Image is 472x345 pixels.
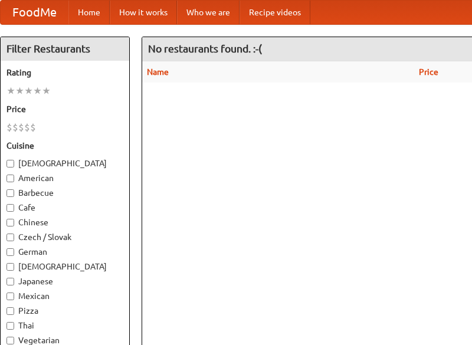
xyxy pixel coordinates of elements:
li: ★ [24,84,33,97]
input: Mexican [6,293,14,300]
label: Czech / Slovak [6,231,123,243]
a: Price [419,67,438,77]
h4: Filter Restaurants [1,37,129,61]
input: [DEMOGRAPHIC_DATA] [6,160,14,167]
input: Chinese [6,219,14,226]
h5: Price [6,103,123,115]
li: ★ [6,84,15,97]
h5: Rating [6,67,123,78]
h5: Cuisine [6,140,123,152]
ng-pluralize: No restaurants found. :-( [148,43,262,54]
input: Thai [6,322,14,330]
input: German [6,248,14,256]
a: Name [147,67,169,77]
label: Japanese [6,275,123,287]
li: ★ [42,84,51,97]
label: American [6,172,123,184]
a: How it works [110,1,177,24]
label: Pizza [6,305,123,317]
li: $ [24,121,30,134]
li: $ [6,121,12,134]
input: Japanese [6,278,14,285]
label: Barbecue [6,187,123,199]
label: Chinese [6,216,123,228]
a: Recipe videos [240,1,310,24]
li: $ [18,121,24,134]
label: [DEMOGRAPHIC_DATA] [6,157,123,169]
label: Thai [6,320,123,331]
input: Vegetarian [6,337,14,344]
li: $ [12,121,18,134]
input: Pizza [6,307,14,315]
input: American [6,175,14,182]
input: Czech / Slovak [6,234,14,241]
li: $ [30,121,36,134]
label: Mexican [6,290,123,302]
label: Cafe [6,202,123,213]
label: [DEMOGRAPHIC_DATA] [6,261,123,272]
li: ★ [15,84,24,97]
li: ★ [33,84,42,97]
a: Who we are [177,1,240,24]
a: Home [68,1,110,24]
input: Barbecue [6,189,14,197]
label: German [6,246,123,258]
input: Cafe [6,204,14,212]
a: FoodMe [1,1,68,24]
input: [DEMOGRAPHIC_DATA] [6,263,14,271]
